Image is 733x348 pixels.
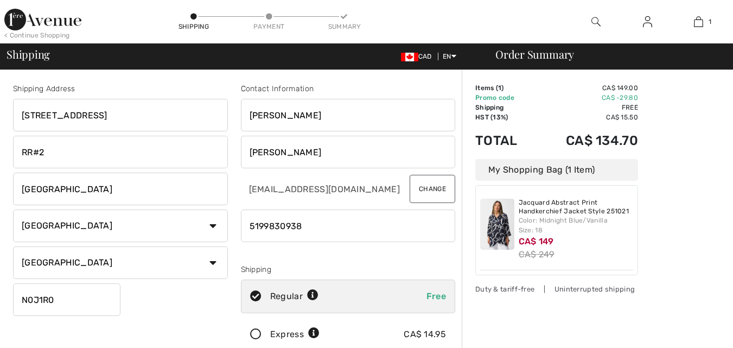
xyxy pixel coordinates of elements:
div: CA$ 14.95 [404,328,446,341]
img: Canadian Dollar [401,53,418,61]
td: Total [475,122,535,159]
div: Regular [270,290,318,303]
span: EN [443,53,456,60]
span: 1 [498,84,501,92]
input: Address line 2 [13,136,228,168]
td: Items ( ) [475,83,535,93]
span: Shipping [7,49,50,60]
input: City [13,173,228,205]
td: CA$ 134.70 [535,122,638,159]
span: 1 [709,17,711,27]
div: Payment [253,22,285,31]
td: CA$ 149.00 [535,83,638,93]
span: CA$ 149 [519,236,554,246]
img: My Bag [694,15,703,28]
span: CAD [401,53,436,60]
div: My Shopping Bag (1 Item) [475,159,638,181]
img: My Info [643,15,652,28]
div: < Continue Shopping [4,30,70,40]
img: 1ère Avenue [4,9,81,30]
input: E-mail [241,173,401,205]
div: Shipping [177,22,210,31]
td: Promo code [475,93,535,103]
a: Sign In [634,15,661,29]
div: Contact Information [241,83,456,94]
input: Mobile [241,210,456,242]
a: Jacquard Abstract Print Handkerchief Jacket Style 251021 [519,199,634,216]
img: Jacquard Abstract Print Handkerchief Jacket Style 251021 [480,199,514,250]
td: Free [535,103,638,112]
div: Shipping Address [13,83,228,94]
button: Change [410,175,455,203]
span: Free [426,291,446,301]
div: Summary [328,22,361,31]
a: 1 [673,15,724,28]
div: Shipping [241,264,456,275]
input: Address line 1 [13,99,228,131]
td: Shipping [475,103,535,112]
input: Last name [241,136,456,168]
td: CA$ -29.80 [535,93,638,103]
input: Zip/Postal Code [13,283,120,316]
div: Duty & tariff-free | Uninterrupted shipping [475,284,638,294]
td: HST (13%) [475,112,535,122]
s: CA$ 249 [519,249,554,260]
td: CA$ 15.50 [535,112,638,122]
div: Express [270,328,320,341]
input: First name [241,99,456,131]
div: Order Summary [482,49,726,60]
div: Color: Midnight Blue/Vanilla Size: 18 [519,216,634,235]
img: search the website [591,15,601,28]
